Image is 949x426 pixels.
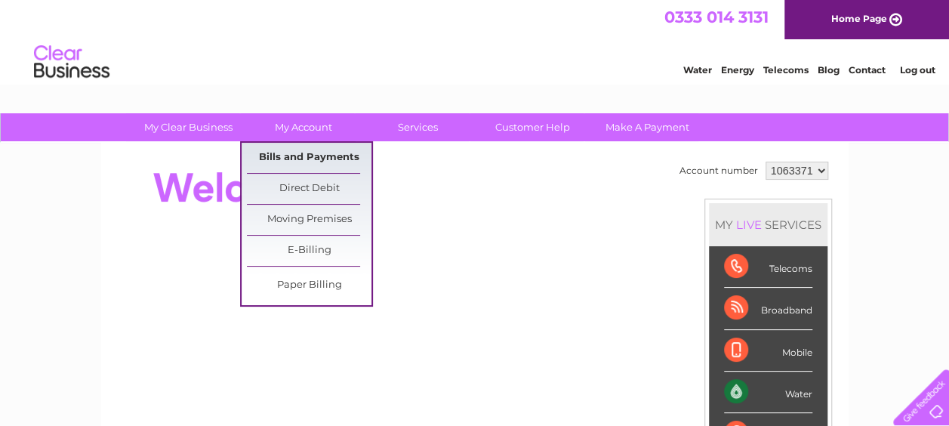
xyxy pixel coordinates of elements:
a: Water [683,64,712,76]
div: Broadband [724,288,812,329]
div: Telecoms [724,246,812,288]
a: Customer Help [470,113,595,141]
a: Moving Premises [247,205,371,235]
div: MY SERVICES [709,203,827,246]
a: Telecoms [763,64,809,76]
div: Water [724,372,812,413]
div: Mobile [724,330,812,372]
a: Blog [818,64,840,76]
a: Make A Payment [585,113,710,141]
a: Bills and Payments [247,143,371,173]
div: Clear Business is a trading name of Verastar Limited (registered in [GEOGRAPHIC_DATA] No. 3667643... [119,8,832,73]
td: Account number [676,158,762,184]
img: logo.png [33,39,110,85]
a: My Clear Business [126,113,251,141]
a: Direct Debit [247,174,371,204]
a: Energy [721,64,754,76]
a: Services [356,113,480,141]
a: 0333 014 3131 [664,8,769,26]
a: Contact [849,64,886,76]
a: My Account [241,113,365,141]
div: LIVE [733,218,765,232]
a: Log out [899,64,935,76]
a: E-Billing [247,236,371,266]
a: Paper Billing [247,270,371,301]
